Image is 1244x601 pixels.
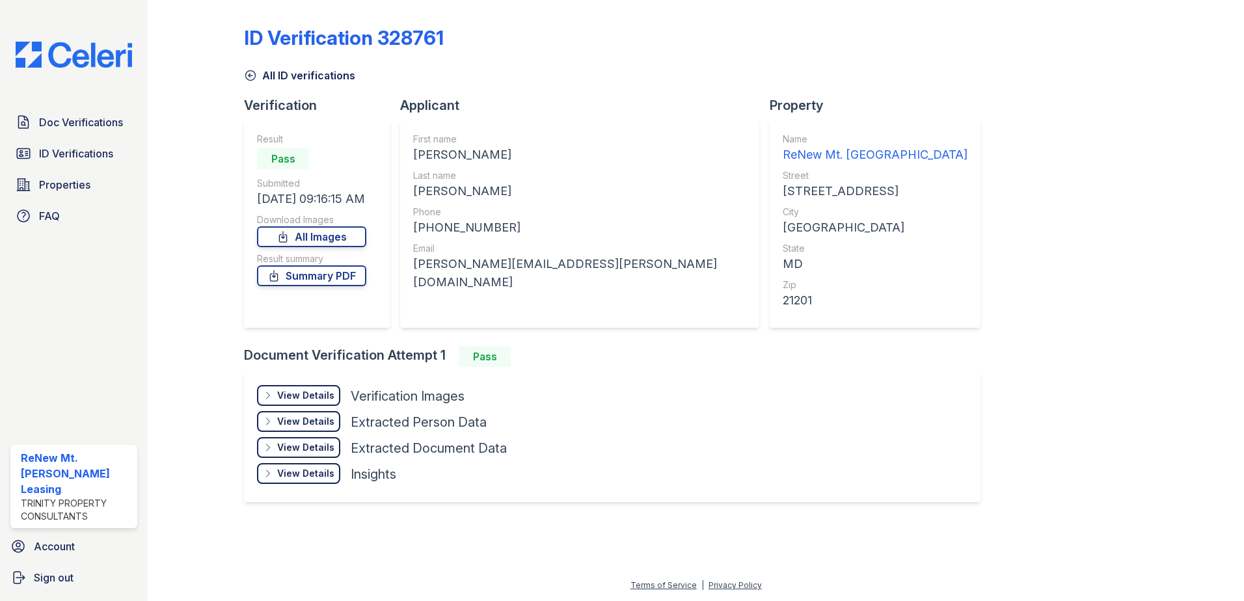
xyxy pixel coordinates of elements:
span: Account [34,539,75,554]
a: ID Verifications [10,140,137,167]
div: City [783,206,967,219]
div: Trinity Property Consultants [21,497,132,523]
div: [GEOGRAPHIC_DATA] [783,219,967,237]
div: Phone [413,206,746,219]
div: [PHONE_NUMBER] [413,219,746,237]
div: [PERSON_NAME] [413,182,746,200]
a: Sign out [5,565,142,591]
div: [PERSON_NAME][EMAIL_ADDRESS][PERSON_NAME][DOMAIN_NAME] [413,255,746,291]
div: Last name [413,169,746,182]
div: MD [783,255,967,273]
div: Applicant [400,96,770,114]
a: Account [5,533,142,559]
div: Submitted [257,177,366,190]
a: All Images [257,226,366,247]
a: Terms of Service [630,580,697,590]
div: View Details [277,467,334,480]
div: View Details [277,415,334,428]
div: State [783,242,967,255]
div: ReNew Mt. [PERSON_NAME] Leasing [21,450,132,497]
div: ReNew Mt. [GEOGRAPHIC_DATA] [783,146,967,164]
span: FAQ [39,208,60,224]
div: Extracted Person Data [351,413,487,431]
div: [DATE] 09:16:15 AM [257,190,366,208]
div: Result [257,133,366,146]
div: Extracted Document Data [351,439,507,457]
span: Sign out [34,570,74,585]
div: Verification [244,96,400,114]
span: Doc Verifications [39,114,123,130]
a: FAQ [10,203,137,229]
a: Name ReNew Mt. [GEOGRAPHIC_DATA] [783,133,967,164]
div: [STREET_ADDRESS] [783,182,967,200]
a: Privacy Policy [709,580,762,590]
div: Street [783,169,967,182]
a: All ID verifications [244,68,355,83]
div: Result summary [257,252,366,265]
div: View Details [277,441,334,454]
span: ID Verifications [39,146,113,161]
div: Property [770,96,991,114]
div: ID Verification 328761 [244,26,444,49]
div: First name [413,133,746,146]
div: 21201 [783,291,967,310]
div: [PERSON_NAME] [413,146,746,164]
div: Document Verification Attempt 1 [244,346,991,367]
div: Pass [257,148,309,169]
div: Insights [351,465,396,483]
div: View Details [277,389,334,402]
div: Name [783,133,967,146]
div: Email [413,242,746,255]
div: Verification Images [351,387,465,405]
div: Zip [783,278,967,291]
a: Summary PDF [257,265,366,286]
div: | [701,580,704,590]
div: Download Images [257,213,366,226]
img: CE_Logo_Blue-a8612792a0a2168367f1c8372b55b34899dd931a85d93a1a3d3e32e68fde9ad4.png [5,42,142,68]
a: Properties [10,172,137,198]
a: Doc Verifications [10,109,137,135]
div: Pass [459,346,511,367]
span: Properties [39,177,90,193]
